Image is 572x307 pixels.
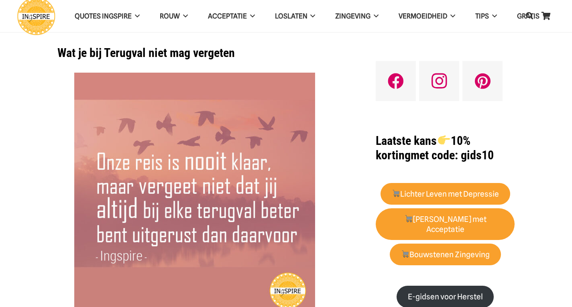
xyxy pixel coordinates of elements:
[399,12,447,20] span: VERMOEIDHEID
[265,6,326,26] a: Loslaten
[376,208,515,240] a: 🛒[PERSON_NAME] met Acceptatie
[475,12,489,20] span: TIPS
[275,12,307,20] span: Loslaten
[405,215,412,222] img: 🛒
[419,61,459,101] a: Instagram
[150,6,198,26] a: ROUW
[507,6,558,26] a: GRATIS
[198,6,265,26] a: Acceptatie
[208,12,247,20] span: Acceptatie
[75,12,132,20] span: QUOTES INGSPIRE
[392,189,499,199] strong: Lichter Leven met Depressie
[160,12,180,20] span: ROUW
[392,189,400,197] img: 🛒
[390,244,501,266] a: 🛒Bouwstenen Zingeving
[325,6,389,26] a: Zingeving
[521,6,537,26] a: Zoeken
[438,134,450,146] img: 👉
[517,12,539,20] span: GRATIS
[389,6,465,26] a: VERMOEIDHEID
[401,250,490,259] strong: Bouwstenen Zingeving
[376,134,515,163] h1: met code: gids10
[401,250,409,258] img: 🛒
[381,183,510,205] a: 🛒Lichter Leven met Depressie
[404,215,487,234] strong: [PERSON_NAME] met Acceptatie
[335,12,370,20] span: Zingeving
[462,61,503,101] a: Pinterest
[376,61,416,101] a: Facebook
[376,134,470,162] strong: Laatste kans 10% korting
[408,292,483,301] strong: E-gidsen voor Herstel
[465,6,507,26] a: TIPS
[65,6,150,26] a: QUOTES INGSPIRE
[57,46,356,60] h1: Wat je bij Terugval niet mag vergeten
